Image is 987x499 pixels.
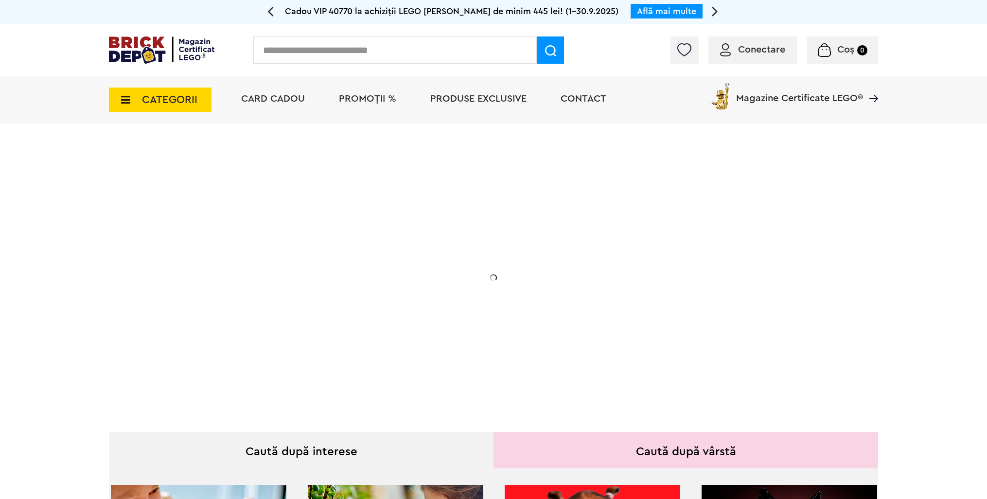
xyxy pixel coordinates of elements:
[241,94,305,104] a: Card Cadou
[285,7,618,16] span: Cadou VIP 40770 la achiziții LEGO [PERSON_NAME] de minim 445 lei! (1-30.9.2025)
[493,432,878,468] div: Caută după vârstă
[178,220,372,255] h1: 20% Reducere!
[736,81,863,103] span: Magazine Certificate LEGO®
[738,45,785,54] span: Conectare
[857,45,867,55] small: 0
[863,81,878,90] a: Magazine Certificate LEGO®
[430,94,527,104] a: Produse exclusive
[178,265,372,306] h2: La două seturi LEGO de adulți achiziționate din selecție! În perioada 12 - [DATE]!
[720,45,785,54] a: Conectare
[837,45,854,54] span: Coș
[178,328,372,340] div: Explorează
[109,432,493,468] div: Caută după interese
[142,94,197,105] span: CATEGORII
[339,94,396,104] a: PROMOȚII %
[561,94,606,104] a: Contact
[637,7,696,16] a: Află mai multe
